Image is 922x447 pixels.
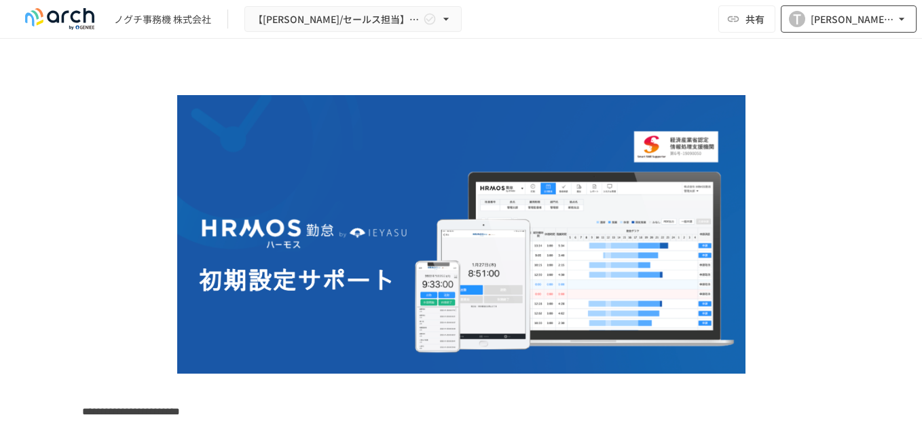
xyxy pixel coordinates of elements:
[244,6,462,33] button: 【[PERSON_NAME]/セールス担当】ノグチ事務機株式会社様_初期設定サポート
[114,12,211,26] div: ノグチ事務機 株式会社
[16,8,103,30] img: logo-default@2x-9cf2c760.svg
[789,11,805,27] div: T
[718,5,775,33] button: 共有
[811,11,895,28] div: [PERSON_NAME][EMAIL_ADDRESS][DOMAIN_NAME]
[177,95,745,374] img: GdztLVQAPnGLORo409ZpmnRQckwtTrMz8aHIKJZF2AQ
[745,12,764,26] span: 共有
[253,11,420,28] span: 【[PERSON_NAME]/セールス担当】ノグチ事務機株式会社様_初期設定サポート
[781,5,917,33] button: T[PERSON_NAME][EMAIL_ADDRESS][DOMAIN_NAME]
